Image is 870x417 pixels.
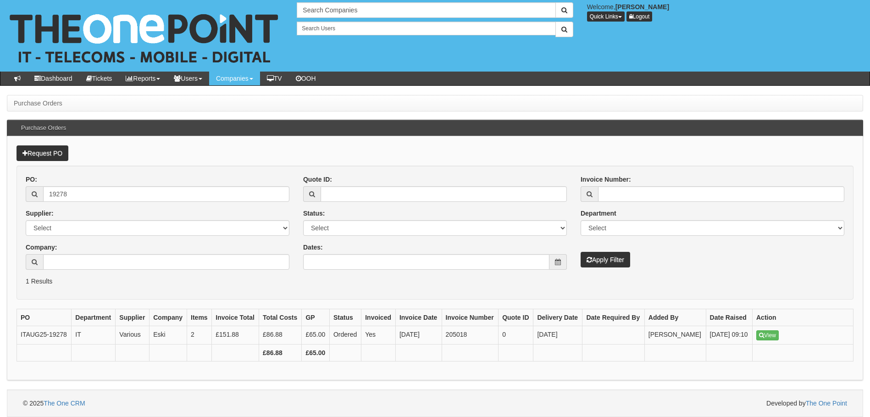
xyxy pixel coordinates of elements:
[626,11,653,22] a: Logout
[499,326,533,344] td: 0
[17,145,68,161] a: Request PO
[297,2,555,18] input: Search Companies
[150,309,187,326] th: Company
[26,243,57,252] label: Company:
[150,326,187,344] td: Eski
[442,326,499,344] td: 205018
[187,326,212,344] td: 2
[14,99,62,108] li: Purchase Orders
[580,2,870,22] div: Welcome,
[302,309,330,326] th: GP
[28,72,79,85] a: Dashboard
[806,400,847,407] a: The One Point
[72,309,116,326] th: Department
[361,326,396,344] td: Yes
[72,326,116,344] td: IT
[79,72,119,85] a: Tickets
[259,326,302,344] td: £86.88
[582,309,644,326] th: Date Required By
[23,400,85,407] span: © 2025
[303,243,323,252] label: Dates:
[395,309,442,326] th: Invoice Date
[706,326,752,344] td: [DATE] 09:10
[442,309,499,326] th: Invoice Number
[753,309,853,326] th: Action
[756,330,779,340] a: View
[26,277,844,286] p: 1 Results
[303,175,332,184] label: Quote ID:
[303,209,325,218] label: Status:
[361,309,396,326] th: Invoiced
[615,3,669,11] b: [PERSON_NAME]
[329,326,361,344] td: Ordered
[395,326,442,344] td: [DATE]
[533,326,582,344] td: [DATE]
[116,326,150,344] td: Various
[212,309,259,326] th: Invoice Total
[26,175,37,184] label: PO:
[587,11,625,22] button: Quick Links
[644,309,706,326] th: Added By
[297,22,555,35] input: Search Users
[499,309,533,326] th: Quote ID
[26,209,54,218] label: Supplier:
[644,326,706,344] td: [PERSON_NAME]
[212,326,259,344] td: £151.88
[706,309,752,326] th: Date Raised
[17,326,72,344] td: ITAUG25-19278
[766,399,847,408] span: Developed by
[116,309,150,326] th: Supplier
[581,175,631,184] label: Invoice Number:
[167,72,209,85] a: Users
[302,326,330,344] td: £65.00
[259,309,302,326] th: Total Costs
[187,309,212,326] th: Items
[302,344,330,361] th: £65.00
[259,344,302,361] th: £86.88
[581,252,630,267] button: Apply Filter
[260,72,289,85] a: TV
[209,72,260,85] a: Companies
[17,120,71,136] h3: Purchase Orders
[289,72,323,85] a: OOH
[329,309,361,326] th: Status
[581,209,616,218] label: Department
[44,400,85,407] a: The One CRM
[17,309,72,326] th: PO
[119,72,167,85] a: Reports
[533,309,582,326] th: Delivery Date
